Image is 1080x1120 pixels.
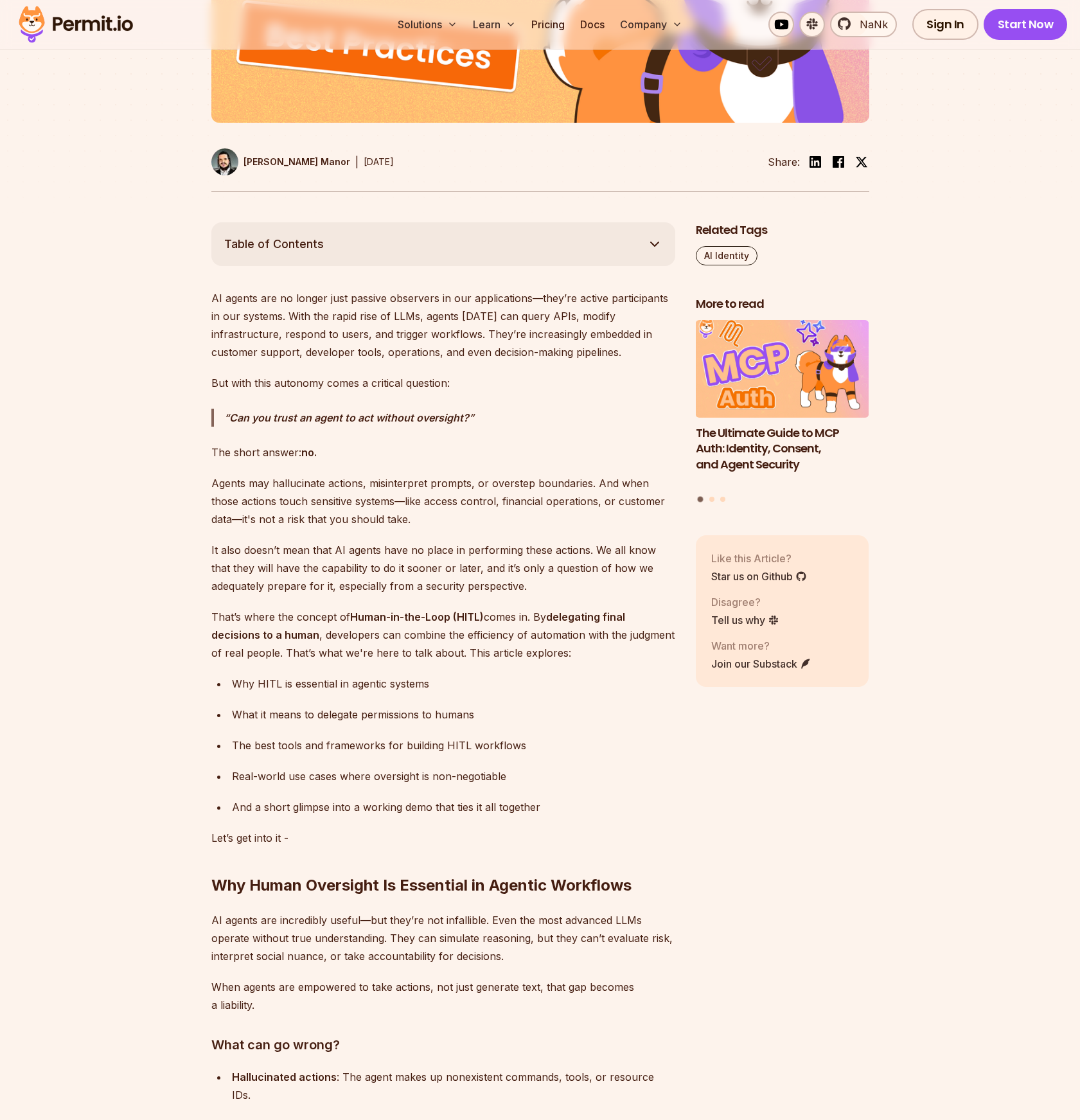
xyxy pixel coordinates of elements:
p: AI agents are no longer just passive observers in our applications—they’re active participants in... [211,289,675,361]
img: Permit logo [13,3,139,46]
li: 1 of 3 [696,320,869,489]
button: Go to slide 1 [698,497,704,502]
h3: What can go wrong? [211,1035,675,1055]
strong: Human-in-the-Loop (HITL) [350,610,484,623]
strong: Can you trust an agent to act without oversight? [229,411,469,424]
p: Disagree? [711,594,779,610]
time: [DATE] [364,156,394,167]
a: Docs [575,12,610,37]
img: linkedin [808,154,823,170]
p: Agents may hallucinate actions, misinterpret prompts, or overstep boundaries. And when those acti... [211,474,675,528]
p: AI agents are incredibly useful—but they’re not infallible. Even the most advanced LLMs operate w... [211,911,675,965]
img: twitter [855,156,868,168]
a: Sign In [912,9,978,40]
span: Table of Contents [224,235,324,253]
p: The short answer: [211,443,675,461]
strong: delegating final decisions to a human [211,610,625,641]
a: NaNk [830,12,897,37]
button: Table of Contents [211,222,675,266]
div: And a short glimpse into a working demo that ties it all together [232,798,675,816]
p: Like this Article? [711,551,807,566]
a: Tell us why [711,612,779,628]
button: Go to slide 3 [720,497,725,502]
div: Why HITL is essential in agentic systems [232,675,675,693]
div: | [355,154,359,170]
div: : The agent makes up nonexistent commands, tools, or resource IDs. [232,1068,675,1104]
button: Company [615,12,687,37]
h2: Related Tags [696,222,869,238]
h2: More to read [696,296,869,312]
p: When agents are empowered to take actions, not just generate text, that gap becomes a liability. [211,978,675,1014]
strong: Hallucinated actions [232,1071,337,1083]
a: [PERSON_NAME] Manor [211,148,350,175]
a: Join our Substack [711,656,811,671]
p: Let’s get into it - [211,829,675,847]
img: Gabriel L. Manor [211,148,238,175]
h3: The Ultimate Guide to MCP Auth: Identity, Consent, and Agent Security [696,425,869,473]
span: NaNk [852,17,888,32]
div: What it means to delegate permissions to humans [232,706,675,724]
li: Share: [768,154,800,170]
button: Learn [468,12,521,37]
h2: Why Human Oversight Is Essential in Agentic Workflows [211,824,675,896]
img: The Ultimate Guide to MCP Auth: Identity, Consent, and Agent Security [696,320,869,418]
p: It also doesn’t mean that AI agents have no place in performing these actions. We all know that t... [211,541,675,595]
button: Solutions [393,12,463,37]
strong: no. [301,446,317,459]
img: facebook [831,154,846,170]
a: AI Identity [696,246,757,265]
button: Go to slide 2 [709,497,714,502]
a: Pricing [526,12,570,37]
p: Want more? [711,638,811,653]
div: The best tools and frameworks for building HITL workflows [232,736,675,754]
p: But with this autonomy comes a critical question: [211,374,675,392]
div: Real-world use cases where oversight is non-negotiable [232,767,675,785]
a: Star us on Github [711,569,807,584]
p: [PERSON_NAME] Manor [243,156,350,168]
a: Start Now [984,9,1068,40]
div: Posts [696,320,869,504]
p: That’s where the concept of comes in. By , developers can combine the efficiency of automation wi... [211,608,675,662]
a: The Ultimate Guide to MCP Auth: Identity, Consent, and Agent SecurityThe Ultimate Guide to MCP Au... [696,320,869,489]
